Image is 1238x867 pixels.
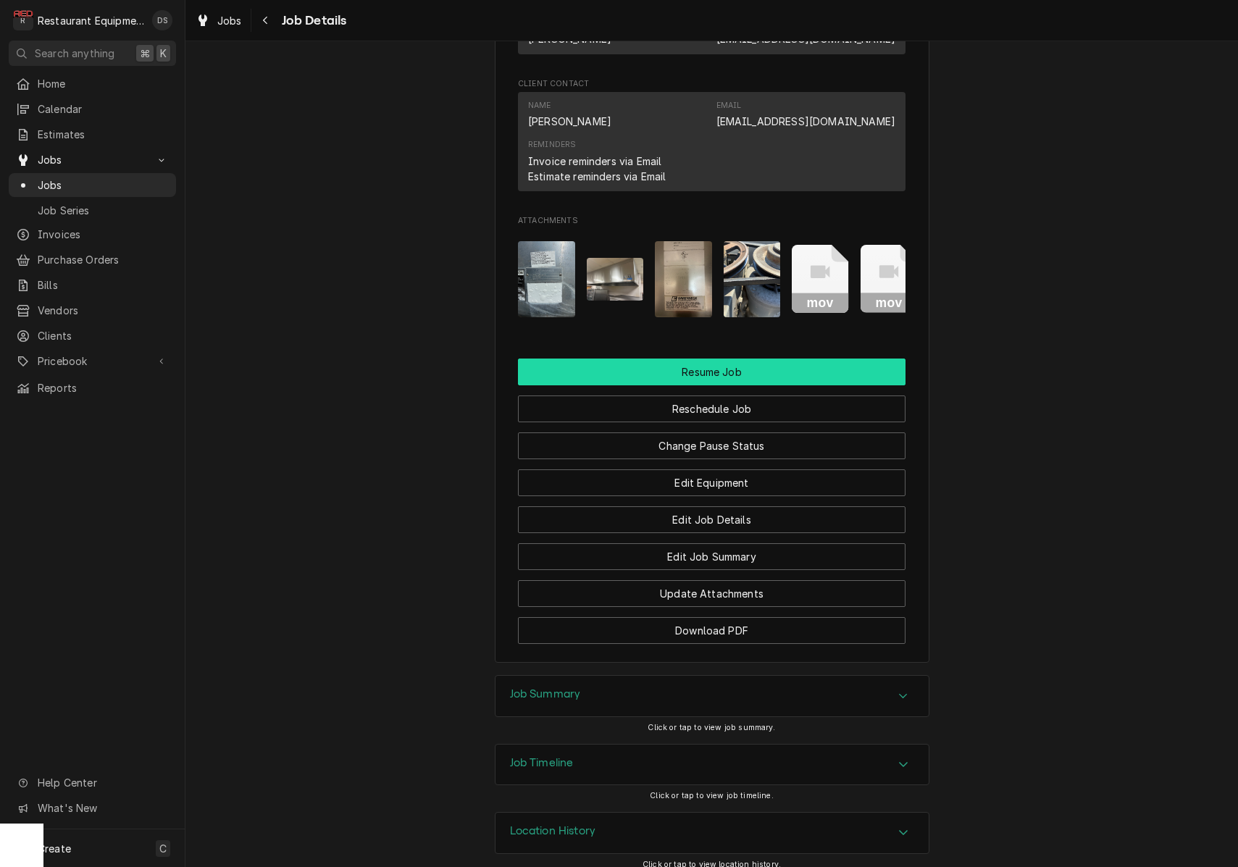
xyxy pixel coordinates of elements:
[724,241,781,317] img: Tv9MAGDESQy0D96k24hY
[9,122,176,146] a: Estimates
[38,13,144,28] div: Restaurant Equipment Diagnostics
[518,422,906,459] div: Button Group Row
[9,41,176,66] button: Search anything⌘K
[518,359,906,385] button: Resume Job
[9,173,176,197] a: Jobs
[38,775,167,790] span: Help Center
[495,745,929,785] button: Accordion Details Expand Trigger
[510,756,574,770] h3: Job Timeline
[159,841,167,856] span: C
[495,812,929,854] div: Location History
[518,580,906,607] button: Update Attachments
[9,72,176,96] a: Home
[277,11,347,30] span: Job Details
[518,92,906,191] div: Contact
[9,324,176,348] a: Clients
[38,203,169,218] span: Job Series
[518,607,906,644] div: Button Group Row
[716,100,742,112] div: Email
[38,127,169,142] span: Estimates
[518,230,906,329] span: Attachments
[495,744,929,786] div: Job Timeline
[518,617,906,644] button: Download PDF
[9,298,176,322] a: Vendors
[518,241,575,317] img: CdblODcyThKdoZ7aMoYw
[518,92,906,198] div: Client Contact List
[518,215,906,328] div: Attachments
[495,813,929,853] button: Accordion Details Expand Trigger
[495,745,929,785] div: Accordion Header
[38,328,169,343] span: Clients
[13,10,33,30] div: Restaurant Equipment Diagnostics's Avatar
[9,771,176,795] a: Go to Help Center
[140,46,150,61] span: ⌘
[9,198,176,222] a: Job Series
[9,97,176,121] a: Calendar
[38,842,71,855] span: Create
[9,248,176,272] a: Purchase Orders
[9,349,176,373] a: Go to Pricebook
[518,543,906,570] button: Edit Job Summary
[792,241,849,317] button: mov
[650,791,773,800] span: Click or tap to view job timeline.
[35,46,114,61] span: Search anything
[38,76,169,91] span: Home
[518,469,906,496] button: Edit Equipment
[518,432,906,459] button: Change Pause Status
[38,353,147,369] span: Pricebook
[528,114,611,129] div: [PERSON_NAME]
[518,459,906,496] div: Button Group Row
[716,100,895,129] div: Email
[528,139,576,151] div: Reminders
[518,395,906,422] button: Reschedule Job
[13,10,33,30] div: R
[518,359,906,644] div: Button Group
[38,101,169,117] span: Calendar
[528,169,666,184] div: Estimate reminders via Email
[38,177,169,193] span: Jobs
[9,273,176,297] a: Bills
[38,303,169,318] span: Vendors
[495,676,929,716] div: Accordion Header
[254,9,277,32] button: Navigate back
[528,139,666,183] div: Reminders
[495,676,929,716] button: Accordion Details Expand Trigger
[9,148,176,172] a: Go to Jobs
[861,241,918,317] button: mov
[217,13,242,28] span: Jobs
[518,78,906,90] span: Client Contact
[518,359,906,385] div: Button Group Row
[528,100,611,129] div: Name
[528,100,551,112] div: Name
[160,46,167,61] span: K
[9,376,176,400] a: Reports
[518,496,906,533] div: Button Group Row
[495,675,929,717] div: Job Summary
[152,10,172,30] div: DS
[528,154,661,169] div: Invoice reminders via Email
[510,824,596,838] h3: Location History
[9,796,176,820] a: Go to What's New
[587,258,644,301] img: pjg2VQ2TS2KM55Rw35MJ
[716,115,895,127] a: [EMAIL_ADDRESS][DOMAIN_NAME]
[38,227,169,242] span: Invoices
[518,215,906,227] span: Attachments
[518,78,906,198] div: Client Contact
[495,813,929,853] div: Accordion Header
[518,385,906,422] div: Button Group Row
[38,152,147,167] span: Jobs
[510,687,581,701] h3: Job Summary
[38,252,169,267] span: Purchase Orders
[38,277,169,293] span: Bills
[38,380,169,395] span: Reports
[190,9,248,33] a: Jobs
[518,533,906,570] div: Button Group Row
[38,800,167,816] span: What's New
[655,241,712,317] img: 5LLqni81QhSmoFuAAQBa
[648,723,775,732] span: Click or tap to view job summary.
[152,10,172,30] div: Derek Stewart's Avatar
[518,570,906,607] div: Button Group Row
[9,222,176,246] a: Invoices
[518,506,906,533] button: Edit Job Details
